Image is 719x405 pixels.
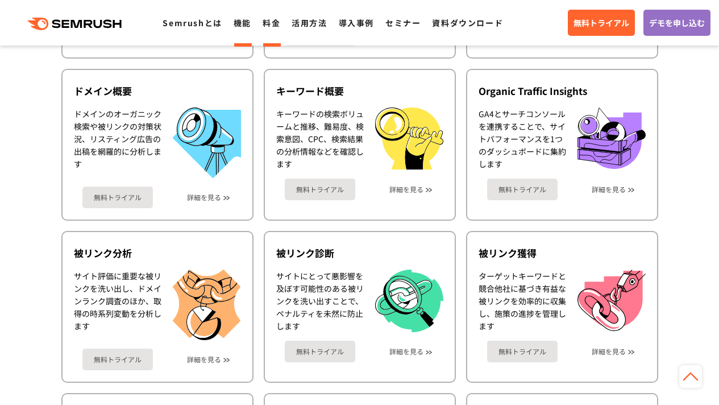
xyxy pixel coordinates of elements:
[487,341,558,362] a: 無料トライアル
[285,179,355,200] a: 無料トライアル
[339,17,374,28] a: 導入事例
[187,356,221,363] a: 詳細を見る
[82,187,153,208] a: 無料トライアル
[479,84,646,98] div: Organic Traffic Insights
[479,270,566,332] div: ターゲットキーワードと競合他社に基づき有益な被リンクを効率的に収集し、施策の進捗を管理します
[573,16,629,29] span: 無料トライアル
[74,246,241,260] div: 被リンク分析
[375,270,443,333] img: 被リンク診断
[285,341,355,362] a: 無料トライアル
[389,348,423,356] a: 詳細を見る
[592,348,626,356] a: 詳細を見る
[389,185,423,193] a: 詳細を見る
[82,349,153,370] a: 無料トライアル
[479,108,566,170] div: GA4とサーチコンソールを連携することで、サイトパフォーマンスを1つのダッシュボードに集約します
[234,17,251,28] a: 機能
[649,16,705,29] span: デモを申し込む
[276,108,364,170] div: キーワードの検索ボリュームと推移、難易度、検索意図、CPC、検索結果の分析情報などを確認します
[163,17,222,28] a: Semrushとは
[487,179,558,200] a: 無料トライアル
[263,17,280,28] a: 料金
[432,17,503,28] a: 資料ダウンロード
[276,246,443,260] div: 被リンク診断
[292,17,327,28] a: 活用方法
[276,270,364,333] div: サイトにとって悪影響を及ぼす可能性のある被リンクを洗い出すことで、ペナルティを未然に防止します
[187,193,221,201] a: 詳細を見る
[276,84,443,98] div: キーワード概要
[577,270,646,331] img: 被リンク獲得
[643,10,710,36] a: デモを申し込む
[577,108,646,169] img: Organic Traffic Insights
[74,108,161,178] div: ドメインのオーガニック検索や被リンクの対策状況、リスティング広告の出稿を網羅的に分析します
[592,185,626,193] a: 詳細を見る
[74,270,161,340] div: サイト評価に重要な被リンクを洗い出し、ドメインランク調査のほか、取得の時系列変動を分析します
[375,108,443,170] img: キーワード概要
[568,10,635,36] a: 無料トライアル
[479,246,646,260] div: 被リンク獲得
[173,108,241,178] img: ドメイン概要
[173,270,241,340] img: 被リンク分析
[74,84,241,98] div: ドメイン概要
[385,17,421,28] a: セミナー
